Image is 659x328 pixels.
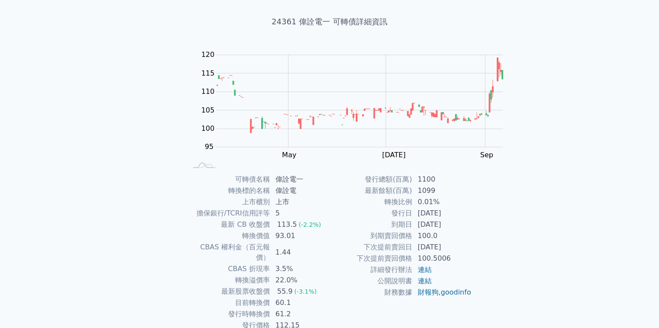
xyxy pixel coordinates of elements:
[270,174,330,185] td: 偉詮電一
[330,185,413,196] td: 最新餘額(百萬)
[187,286,270,297] td: 最新股票收盤價
[382,151,406,159] tspan: [DATE]
[201,69,215,77] tspan: 115
[187,297,270,308] td: 目前轉換價
[270,196,330,208] td: 上市
[418,277,432,285] a: 連結
[201,50,215,59] tspan: 120
[197,50,516,176] g: Chart
[187,263,270,275] td: CBAS 折現率
[330,242,413,253] td: 下次提前賣回日
[330,219,413,230] td: 到期日
[330,230,413,242] td: 到期賣回價格
[187,219,270,230] td: 最新 CB 收盤價
[187,208,270,219] td: 擔保銀行/TCRI信用評等
[187,230,270,242] td: 轉換價值
[177,16,482,28] h1: 24361 偉詮電一 可轉債詳細資訊
[187,242,270,263] td: CBAS 權利金（百元報價）
[299,221,321,228] span: (-2.2%)
[480,151,493,159] tspan: Sep
[294,288,317,295] span: (-3.1%)
[330,253,413,264] td: 下次提前賣回價格
[330,174,413,185] td: 發行總額(百萬)
[187,196,270,208] td: 上市櫃別
[413,208,472,219] td: [DATE]
[270,263,330,275] td: 3.5%
[413,219,472,230] td: [DATE]
[205,142,213,151] tspan: 95
[330,275,413,287] td: 公開說明書
[418,288,439,296] a: 財報狗
[201,106,215,114] tspan: 105
[413,185,472,196] td: 1099
[413,253,472,264] td: 100.5006
[187,174,270,185] td: 可轉債名稱
[418,265,432,274] a: 連結
[270,208,330,219] td: 5
[187,308,270,320] td: 發行時轉換價
[413,174,472,185] td: 1100
[201,124,215,133] tspan: 100
[330,208,413,219] td: 發行日
[282,151,296,159] tspan: May
[270,308,330,320] td: 61.2
[413,242,472,253] td: [DATE]
[330,287,413,298] td: 財務數據
[270,185,330,196] td: 偉詮電
[275,286,295,297] div: 55.9
[441,288,471,296] a: goodinfo
[270,297,330,308] td: 60.1
[187,185,270,196] td: 轉換標的名稱
[413,230,472,242] td: 100.0
[270,242,330,263] td: 1.44
[270,275,330,286] td: 22.0%
[201,87,215,96] tspan: 110
[187,275,270,286] td: 轉換溢價率
[330,264,413,275] td: 詳細發行辦法
[413,196,472,208] td: 0.01%
[330,196,413,208] td: 轉換比例
[275,219,299,230] div: 113.5
[270,230,330,242] td: 93.01
[413,287,472,298] td: ,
